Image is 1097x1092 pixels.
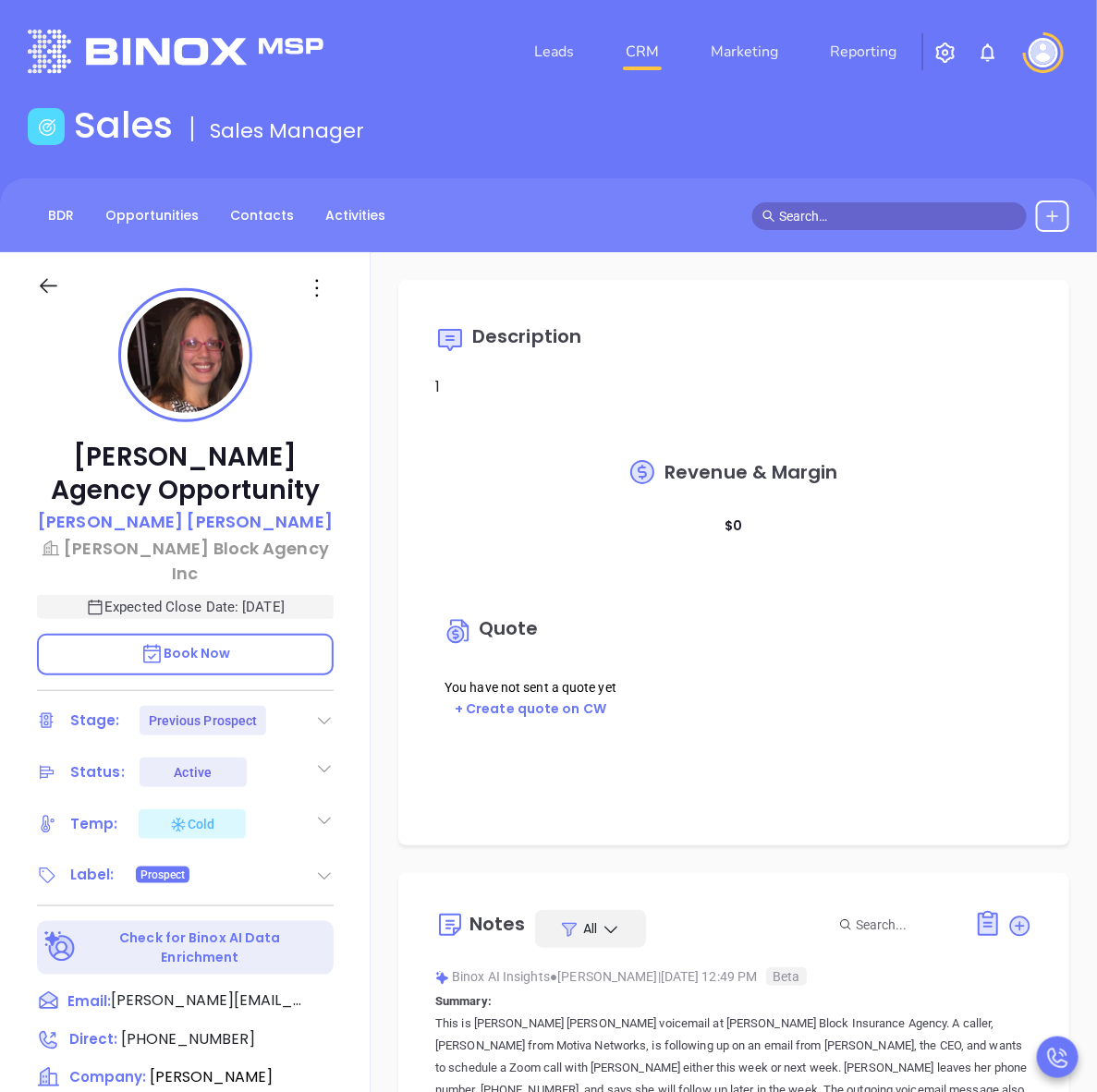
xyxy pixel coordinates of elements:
div: Stage: [70,707,120,734]
span: Description [472,323,581,349]
a: Marketing [703,33,786,70]
a: Contacts [219,200,305,231]
div: Label: [70,861,115,889]
img: user [1029,38,1058,67]
img: iconSetting [934,42,957,64]
span: Company: [69,1067,146,1086]
img: profile-user [128,297,243,413]
div: Cold [169,813,214,835]
div: Temp: [70,810,118,838]
p: Check for Binox AI Data Enrichment [79,928,321,967]
p: [PERSON_NAME] Agency Opportunity [37,441,334,507]
h1: Sales [74,103,173,148]
div: Binox AI Insights [PERSON_NAME] | [DATE] 12:49 PM [435,963,1032,990]
span: All [583,919,597,938]
span: Prospect [140,865,186,885]
p: You have not sent a quote yet [445,677,616,698]
a: Opportunities [94,200,210,231]
div: Status: [70,758,125,786]
a: [PERSON_NAME] [PERSON_NAME] [38,509,333,536]
span: search [762,210,775,223]
img: Ai-Enrich-DaqCidB-.svg [44,931,77,964]
span: Revenue & Margin [664,463,838,481]
span: Book Now [140,644,231,662]
span: Beta [766,967,806,986]
a: + Create quote on CW [455,698,606,719]
a: Reporting [823,33,904,70]
span: ● [550,969,558,984]
p: Expected Close Date: [DATE] [37,595,334,619]
b: Summary: [435,994,492,1008]
div: Previous Prospect [149,706,258,735]
div: Notes [469,915,526,933]
input: Search... [856,915,954,935]
a: Leads [527,33,581,70]
a: [PERSON_NAME] Block Agency Inc [37,536,334,586]
p: 1 [435,376,1032,398]
a: Activities [314,200,396,231]
span: [PHONE_NUMBER] [121,1028,255,1050]
div: Active [174,758,212,787]
input: Search… [779,206,1017,226]
a: BDR [37,200,85,231]
a: CRM [618,33,666,70]
img: iconNotification [977,42,999,64]
img: svg%3e [435,971,449,985]
span: Quote [479,615,539,641]
p: [PERSON_NAME] [PERSON_NAME] [38,509,333,534]
p: $ 0 [725,509,742,542]
span: + Create quote on CW [455,699,606,718]
span: Email: [67,989,111,1013]
img: Circle dollar [445,616,474,646]
span: Direct : [69,1029,117,1049]
span: Sales Manager [210,116,364,145]
span: [PERSON_NAME][EMAIL_ADDRESS][DOMAIN_NAME] [111,989,305,1012]
img: logo [28,30,323,73]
